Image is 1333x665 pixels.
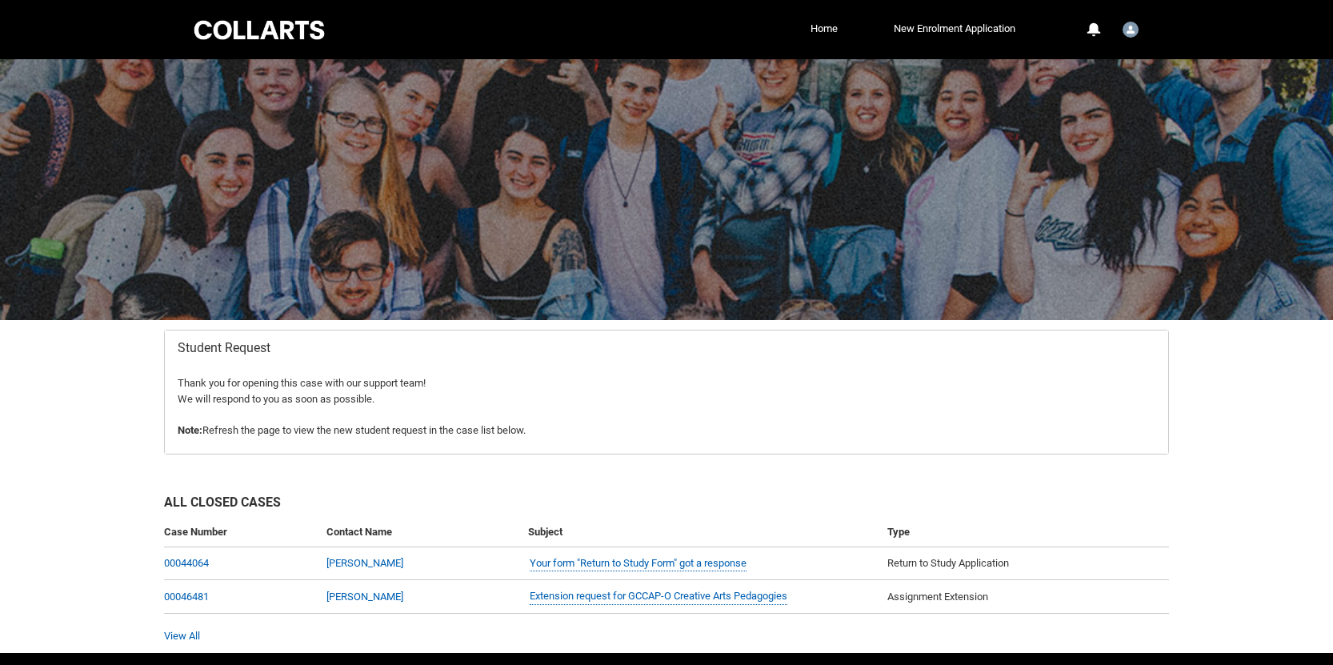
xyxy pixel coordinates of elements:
[164,591,209,603] a: 00046481
[530,588,787,605] a: Extension request for GCCAP-O Creative Arts Pedagogies
[1123,22,1139,38] img: Student.sbreese.20242077
[164,557,209,569] a: 00044064
[530,555,747,572] a: Your form "Return to Study Form" got a response
[807,17,842,41] a: Home
[164,330,1169,455] article: Redu_Student_Request flow
[320,518,522,547] th: Contact Name
[326,591,403,603] a: [PERSON_NAME]
[1119,15,1143,41] button: User Profile Student.sbreese.20242077
[164,630,200,642] a: View All Cases
[178,423,1155,439] p: Refresh the page to view the new student request in the case list below.
[178,424,202,436] b: Note:
[522,518,881,547] th: Subject
[326,557,403,569] a: [PERSON_NAME]
[164,518,320,547] th: Case Number
[178,391,1155,407] p: We will respond to you as soon as possible.
[164,493,1169,518] h2: All Closed Cases
[881,518,1169,547] th: Type
[887,557,1009,569] span: Return to Study Application
[178,340,270,356] span: Student Request
[890,17,1019,41] a: New Enrolment Application
[178,375,1155,391] p: Thank you for opening this case with our support team!
[887,591,988,603] span: Assignment Extension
